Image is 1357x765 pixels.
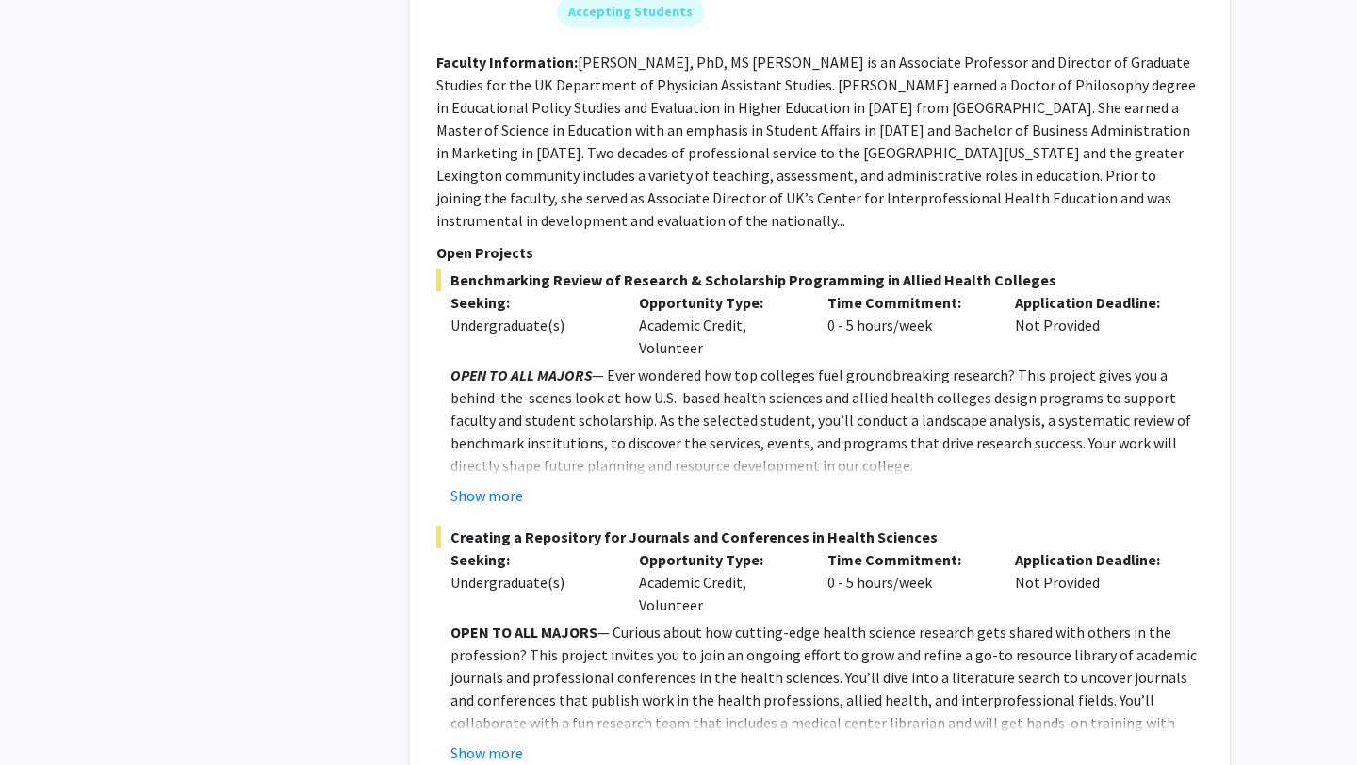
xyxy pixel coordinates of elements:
[450,571,611,594] div: Undergraduate(s)
[625,548,813,616] div: Academic Credit, Volunteer
[450,366,592,384] em: OPEN TO ALL MAJORS
[625,291,813,359] div: Academic Credit, Volunteer
[827,548,988,571] p: Time Commitment:
[450,484,523,507] button: Show more
[14,680,80,751] iframe: Chat
[639,548,799,571] p: Opportunity Type:
[1001,548,1189,616] div: Not Provided
[813,291,1002,359] div: 0 - 5 hours/week
[450,314,611,336] div: Undergraduate(s)
[436,53,1196,230] fg-read-more: [PERSON_NAME], PhD, MS [PERSON_NAME] is an Associate Professor and Director of Graduate Studies f...
[639,291,799,314] p: Opportunity Type:
[450,741,523,764] button: Show more
[1015,291,1175,314] p: Application Deadline:
[450,291,611,314] p: Seeking:
[813,548,1002,616] div: 0 - 5 hours/week
[436,269,1203,291] span: Benchmarking Review of Research & Scholarship Programming in Allied Health Colleges
[436,53,578,72] b: Faculty Information:
[436,526,1203,548] span: Creating a Repository for Journals and Conferences in Health Sciences
[1001,291,1189,359] div: Not Provided
[450,364,1203,477] p: — Ever wondered how top colleges fuel groundbreaking research? This project gives you a behind-th...
[1015,548,1175,571] p: Application Deadline:
[450,548,611,571] p: Seeking:
[436,241,1203,264] p: Open Projects
[827,291,988,314] p: Time Commitment:
[450,623,597,642] strong: OPEN TO ALL MAJORS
